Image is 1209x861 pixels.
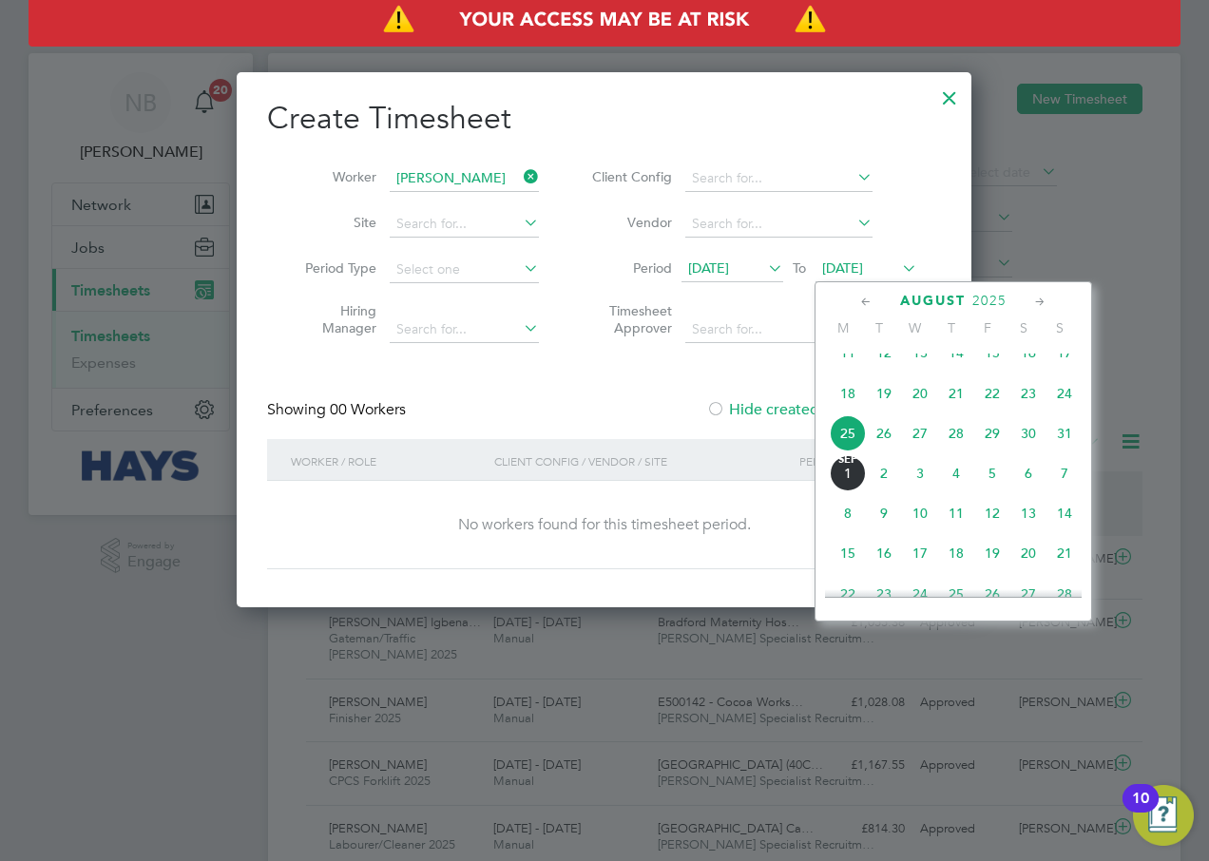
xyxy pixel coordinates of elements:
[586,168,672,185] label: Client Config
[830,375,866,411] span: 18
[974,455,1010,491] span: 5
[866,335,902,371] span: 12
[938,495,974,531] span: 11
[489,439,795,483] div: Client Config / Vendor / Site
[1010,535,1046,571] span: 20
[1132,798,1149,823] div: 10
[1010,375,1046,411] span: 23
[822,259,863,277] span: [DATE]
[830,415,866,451] span: 25
[866,375,902,411] span: 19
[1010,495,1046,531] span: 13
[902,335,938,371] span: 13
[267,400,410,420] div: Showing
[685,165,873,192] input: Search for...
[902,495,938,531] span: 10
[586,259,672,277] label: Period
[330,400,406,419] span: 00 Workers
[897,319,933,336] span: W
[1046,415,1083,451] span: 31
[902,535,938,571] span: 17
[1133,785,1194,846] button: Open Resource Center, 10 new notifications
[1046,335,1083,371] span: 17
[974,335,1010,371] span: 15
[1046,495,1083,531] span: 14
[1042,319,1078,336] span: S
[830,455,866,465] span: Sep
[291,168,376,185] label: Worker
[390,257,539,283] input: Select one
[1006,319,1042,336] span: S
[866,495,902,531] span: 9
[390,211,539,238] input: Search for...
[787,256,812,280] span: To
[830,535,866,571] span: 15
[1046,375,1083,411] span: 24
[830,495,866,531] span: 8
[938,415,974,451] span: 28
[902,415,938,451] span: 27
[830,576,866,612] span: 22
[866,415,902,451] span: 26
[938,535,974,571] span: 18
[902,455,938,491] span: 3
[1046,535,1083,571] span: 21
[830,455,866,491] span: 1
[866,576,902,612] span: 23
[902,375,938,411] span: 20
[586,302,672,336] label: Timesheet Approver
[291,302,376,336] label: Hiring Manager
[974,576,1010,612] span: 26
[1046,455,1083,491] span: 7
[1010,455,1046,491] span: 6
[286,439,489,483] div: Worker / Role
[795,439,922,483] div: Period
[1010,415,1046,451] span: 30
[933,319,969,336] span: T
[969,319,1006,336] span: F
[825,319,861,336] span: M
[685,316,873,343] input: Search for...
[938,576,974,612] span: 25
[390,165,539,192] input: Search for...
[586,214,672,231] label: Vendor
[1010,576,1046,612] span: 27
[866,455,902,491] span: 2
[1010,335,1046,371] span: 16
[938,455,974,491] span: 4
[974,495,1010,531] span: 12
[291,259,376,277] label: Period Type
[866,535,902,571] span: 16
[900,293,966,309] span: August
[830,335,866,371] span: 11
[974,415,1010,451] span: 29
[974,535,1010,571] span: 19
[938,375,974,411] span: 21
[861,319,897,336] span: T
[1046,576,1083,612] span: 28
[902,576,938,612] span: 24
[688,259,729,277] span: [DATE]
[974,375,1010,411] span: 22
[267,99,941,139] h2: Create Timesheet
[938,335,974,371] span: 14
[390,316,539,343] input: Search for...
[706,400,899,419] label: Hide created timesheets
[286,515,922,535] div: No workers found for this timesheet period.
[685,211,873,238] input: Search for...
[291,214,376,231] label: Site
[972,293,1007,309] span: 2025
